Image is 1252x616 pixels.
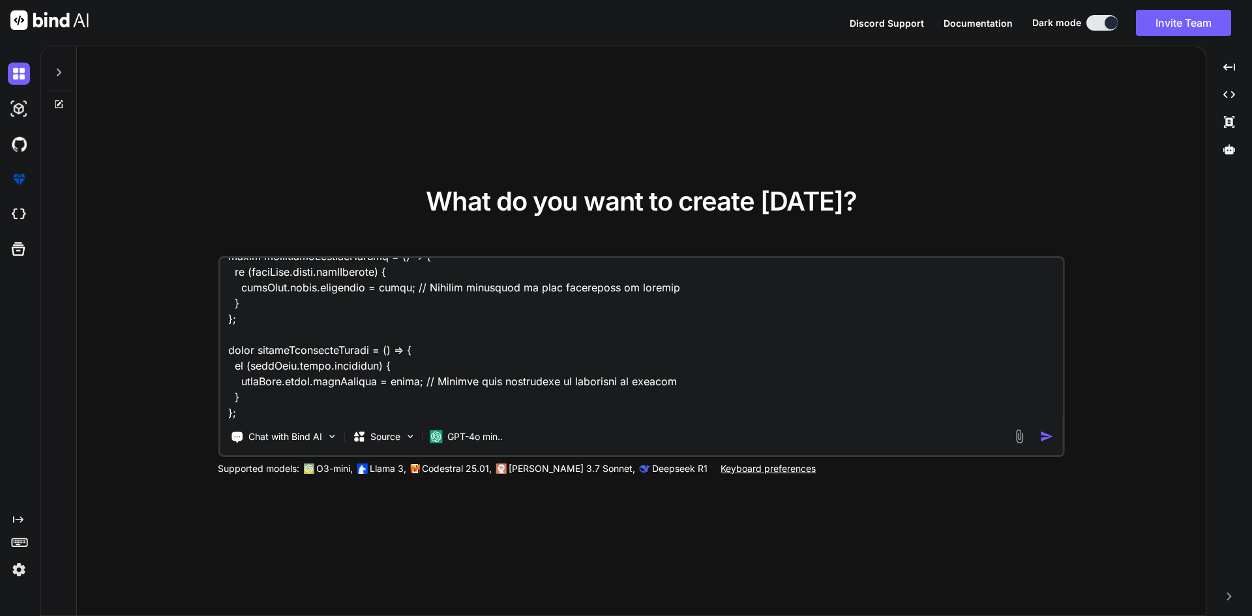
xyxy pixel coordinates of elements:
[8,63,30,85] img: darkChat
[1040,430,1054,443] img: icon
[220,258,1063,420] textarea: l ipsu do sita cons adip elitseddo eiusmo te inci utla <etdolore> <mag aliqu="enima mini" ve="qui...
[370,462,406,475] p: Llama 3,
[10,10,89,30] img: Bind AI
[422,462,492,475] p: Codestral 25.01,
[8,168,30,190] img: premium
[248,430,322,443] p: Chat with Bind AI
[944,16,1013,30] button: Documentation
[218,462,299,475] p: Supported models:
[639,463,649,474] img: claude
[8,559,30,581] img: settings
[357,463,367,474] img: Llama2
[410,464,419,473] img: Mistral-AI
[316,462,353,475] p: O3-mini,
[721,462,816,475] p: Keyboard preferences
[1012,429,1027,444] img: attachment
[8,203,30,226] img: cloudideIcon
[509,462,635,475] p: [PERSON_NAME] 3.7 Sonnet,
[426,185,857,217] span: What do you want to create [DATE]?
[944,18,1013,29] span: Documentation
[447,430,503,443] p: GPT-4o min..
[8,98,30,120] img: darkAi-studio
[1032,16,1081,29] span: Dark mode
[496,463,506,474] img: claude
[326,431,337,442] img: Pick Tools
[429,430,442,443] img: GPT-4o mini
[303,463,314,474] img: GPT-4
[850,16,924,30] button: Discord Support
[850,18,924,29] span: Discord Support
[404,431,415,442] img: Pick Models
[370,430,400,443] p: Source
[1136,10,1231,36] button: Invite Team
[652,462,708,475] p: Deepseek R1
[8,133,30,155] img: githubDark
